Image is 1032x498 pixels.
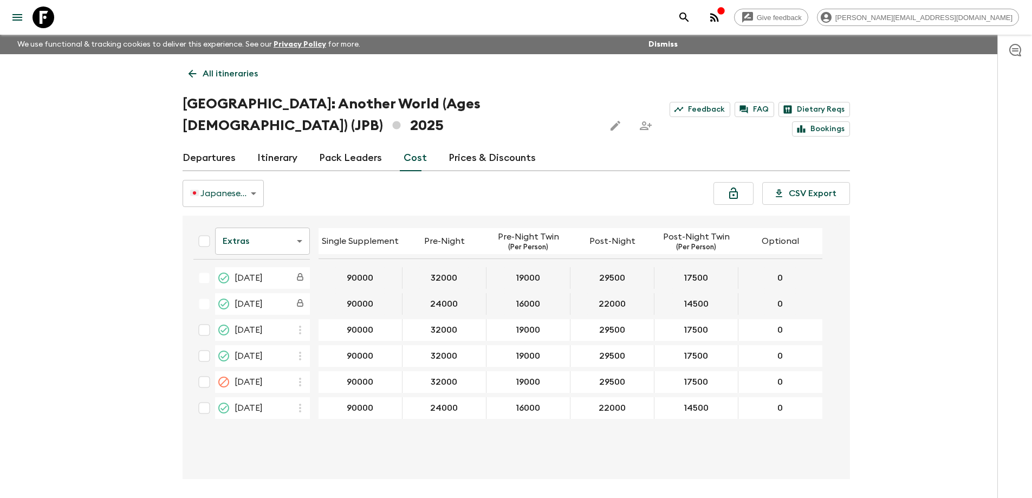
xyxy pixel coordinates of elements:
[763,267,797,289] button: 0
[671,319,721,341] button: 17500
[417,397,471,419] button: 24000
[738,319,822,341] div: 27 Sep 2025; Optional
[676,243,716,252] p: (Per Person)
[235,297,263,311] span: [DATE]
[605,115,626,137] button: Edit this itinerary
[671,397,722,419] button: 14500
[570,371,654,393] div: 01 Nov 2025; Post-Night
[290,268,310,288] div: Costs are fixed. The departure date (20 May 2025) has passed
[792,121,850,137] a: Bookings
[404,145,427,171] a: Cost
[713,182,754,205] button: Lock costs
[486,345,570,367] div: 11 Oct 2025; Pre-Night Twin
[203,67,258,80] p: All itineraries
[654,267,738,289] div: 20 May 2025; Post-Night Twin
[334,345,386,367] button: 90000
[589,235,635,248] p: Post-Night
[673,7,695,28] button: search adventures
[319,145,382,171] a: Pack Leaders
[735,102,774,117] a: FAQ
[183,145,236,171] a: Departures
[7,7,28,28] button: menu
[215,226,310,256] div: Extras
[257,145,297,171] a: Itinerary
[403,319,486,341] div: 27 Sep 2025; Pre-Night
[418,345,470,367] button: 32000
[498,230,559,243] p: Pre-Night Twin
[418,319,470,341] button: 32000
[217,402,230,415] svg: On Sale
[738,397,822,419] div: 16 Dec 2025; Optional
[486,319,570,341] div: 27 Sep 2025; Pre-Night Twin
[319,319,403,341] div: 27 Sep 2025; Single Supplement
[417,293,471,315] button: 24000
[486,397,570,419] div: 16 Dec 2025; Pre-Night Twin
[586,293,639,315] button: 22000
[418,267,470,289] button: 32000
[183,93,596,137] h1: [GEOGRAPHIC_DATA]: Another World (Ages [DEMOGRAPHIC_DATA]) (JPB) 2025
[424,235,465,248] p: Pre-Night
[738,267,822,289] div: 20 May 2025; Optional
[503,319,553,341] button: 19000
[290,294,310,314] div: Costs are fixed. The departure date (19 Aug 2025) has passed
[586,319,638,341] button: 29500
[570,267,654,289] div: 20 May 2025; Post-Night
[217,297,230,311] svg: Completed
[319,371,403,393] div: 01 Nov 2025; Single Supplement
[486,267,570,289] div: 20 May 2025; Pre-Night Twin
[654,345,738,367] div: 11 Oct 2025; Post-Night Twin
[508,243,548,252] p: (Per Person)
[235,350,263,363] span: [DATE]
[738,345,822,367] div: 11 Oct 2025; Optional
[193,230,215,252] div: Select all
[734,9,808,26] a: Give feedback
[13,35,365,54] p: We use functional & tracking cookies to deliver this experience. See our for more.
[654,397,738,419] div: 16 Dec 2025; Post-Night Twin
[762,182,850,205] button: CSV Export
[403,267,486,289] div: 20 May 2025; Pre-Night
[778,102,850,117] a: Dietary Reqs
[570,319,654,341] div: 27 Sep 2025; Post-Night
[403,397,486,419] div: 16 Dec 2025; Pre-Night
[586,397,639,419] button: 22000
[217,324,230,337] svg: On Request
[671,267,721,289] button: 17500
[762,235,799,248] p: Optional
[503,397,553,419] button: 16000
[183,63,264,85] a: All itineraries
[217,271,230,284] svg: Completed
[654,293,738,315] div: 19 Aug 2025; Post-Night Twin
[570,293,654,315] div: 19 Aug 2025; Post-Night
[403,293,486,315] div: 19 Aug 2025; Pre-Night
[274,41,326,48] a: Privacy Policy
[763,293,797,315] button: 0
[334,371,386,393] button: 90000
[671,293,722,315] button: 14500
[671,371,721,393] button: 17500
[235,402,263,415] span: [DATE]
[322,235,399,248] p: Single Supplement
[503,371,553,393] button: 19000
[503,267,553,289] button: 19000
[817,9,1019,26] div: [PERSON_NAME][EMAIL_ADDRESS][DOMAIN_NAME]
[763,397,797,419] button: 0
[635,115,657,137] span: Share this itinerary
[763,345,797,367] button: 0
[449,145,536,171] a: Prices & Discounts
[646,37,680,52] button: Dismiss
[503,345,553,367] button: 19000
[334,397,386,419] button: 90000
[586,345,638,367] button: 29500
[486,371,570,393] div: 01 Nov 2025; Pre-Night Twin
[654,371,738,393] div: 01 Nov 2025; Post-Night Twin
[334,293,386,315] button: 90000
[319,267,403,289] div: 20 May 2025; Single Supplement
[751,14,808,22] span: Give feedback
[586,267,638,289] button: 29500
[235,271,263,284] span: [DATE]
[235,324,263,337] span: [DATE]
[570,345,654,367] div: 11 Oct 2025; Post-Night
[217,376,230,389] svg: Cancelled
[829,14,1018,22] span: [PERSON_NAME][EMAIL_ADDRESS][DOMAIN_NAME]
[403,345,486,367] div: 11 Oct 2025; Pre-Night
